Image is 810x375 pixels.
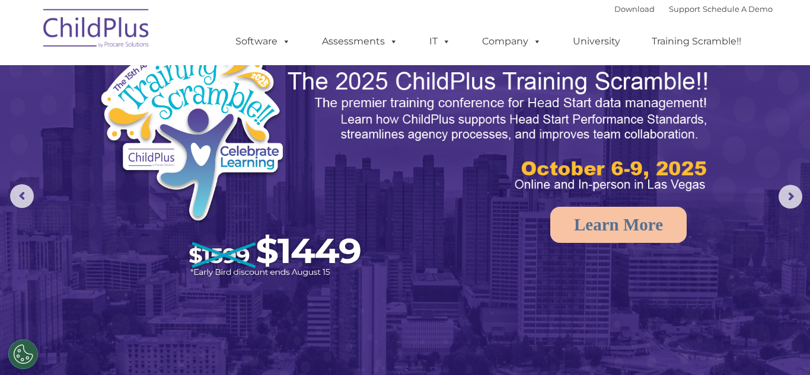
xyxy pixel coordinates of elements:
[561,30,632,53] a: University
[616,247,810,375] iframe: Chat Widget
[37,1,156,60] img: ChildPlus by Procare Solutions
[165,127,215,136] span: Phone number
[224,30,302,53] a: Software
[614,4,655,14] a: Download
[310,30,410,53] a: Assessments
[640,30,753,53] a: Training Scramble!!
[8,339,38,369] button: Cookies Settings
[470,30,553,53] a: Company
[165,78,201,87] span: Last name
[614,4,773,14] font: |
[669,4,700,14] a: Support
[703,4,773,14] a: Schedule A Demo
[417,30,463,53] a: IT
[550,207,687,243] a: Learn More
